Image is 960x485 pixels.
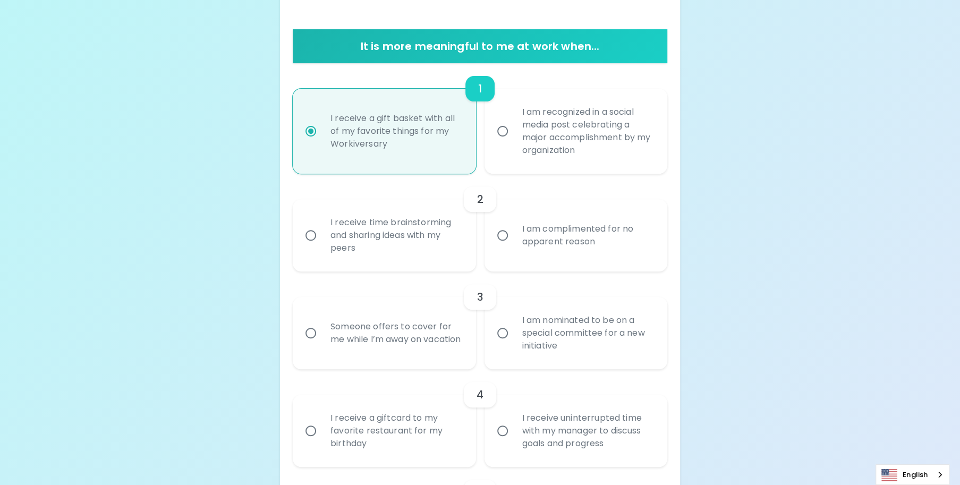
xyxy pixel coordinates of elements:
div: I receive a giftcard to my favorite restaurant for my birthday [322,399,470,463]
div: I am complimented for no apparent reason [514,210,661,261]
h6: 1 [478,80,482,97]
div: Language [876,464,949,485]
div: choice-group-check [293,271,667,369]
div: choice-group-check [293,63,667,174]
div: Someone offers to cover for me while I’m away on vacation [322,308,470,359]
div: I receive a gift basket with all of my favorite things for my Workiversary [322,99,470,163]
div: choice-group-check [293,369,667,467]
h6: It is more meaningful to me at work when... [297,38,663,55]
h6: 2 [477,191,483,208]
div: I receive uninterrupted time with my manager to discuss goals and progress [514,399,661,463]
h6: 4 [477,386,483,403]
h6: 3 [477,288,483,305]
aside: Language selected: English [876,464,949,485]
a: English [876,465,949,484]
div: choice-group-check [293,174,667,271]
div: I am recognized in a social media post celebrating a major accomplishment by my organization [514,93,661,169]
div: I receive time brainstorming and sharing ideas with my peers [322,203,470,267]
div: I am nominated to be on a special committee for a new initiative [514,301,661,365]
